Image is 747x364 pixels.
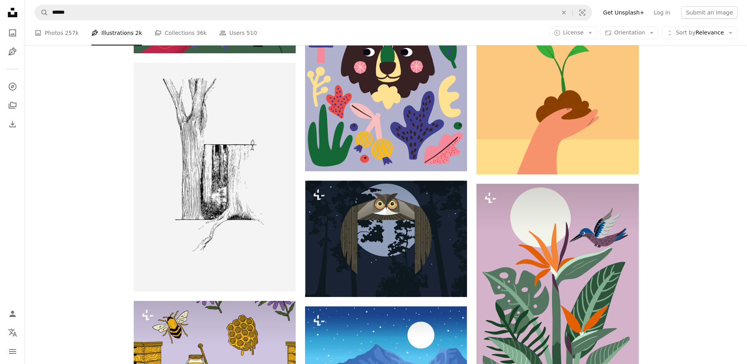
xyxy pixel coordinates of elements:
[662,27,738,39] button: Sort byRelevance
[65,29,79,37] span: 257k
[676,29,695,36] span: Sort by
[649,6,675,19] a: Log in
[305,63,467,70] a: View the photo by Lisa Barlow
[5,44,20,60] a: Illustrations
[5,344,20,359] button: Menu
[555,5,573,20] button: Clear
[5,25,20,41] a: Photos
[247,29,257,37] span: 510
[676,29,724,37] span: Relevance
[614,29,645,36] span: Orientation
[196,29,207,37] span: 36k
[5,79,20,94] a: Explore
[563,29,584,36] span: License
[476,302,638,309] a: View the photo by Denisse Díaz
[476,90,638,97] a: A person holding a plant in their hand
[305,235,467,242] a: Flying owl against the moonlit sky and pine silhouettes
[476,13,638,174] img: A person holding a plant in their hand
[134,63,296,292] img: A pencil drawing of a tree and a door
[35,5,592,20] form: Find visuals sitewide
[5,116,20,132] a: Download History
[5,98,20,113] a: Collections
[5,325,20,340] button: Language
[35,5,48,20] button: Search Unsplash
[549,27,598,39] button: License
[598,6,649,19] a: Get Unsplash+
[573,5,592,20] button: Visual search
[681,6,738,19] button: Submit an image
[35,20,79,45] a: Photos 257k
[5,306,20,322] a: Log in / Sign up
[219,20,257,45] a: Users 510
[5,5,20,22] a: Home — Unsplash
[305,181,467,297] img: Flying owl against the moonlit sky and pine silhouettes
[600,27,659,39] button: Orientation
[134,173,296,180] a: A pencil drawing of a tree and a door
[154,20,207,45] a: Collections 36k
